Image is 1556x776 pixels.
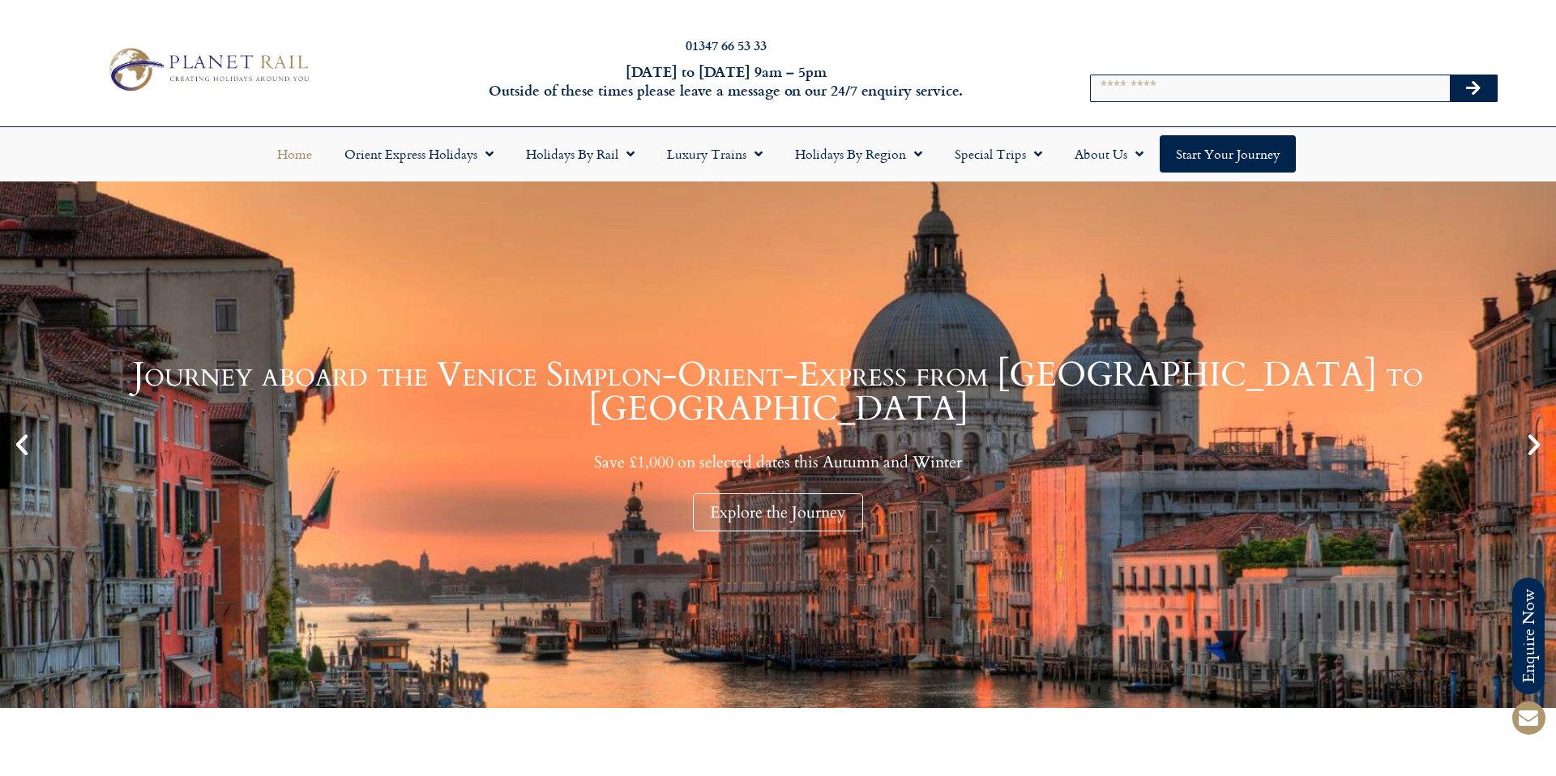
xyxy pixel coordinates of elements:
[510,135,651,173] a: Holidays by Rail
[100,43,314,96] img: Planet Rail Train Holidays Logo
[1450,75,1497,101] button: Search
[41,358,1515,426] h1: Journey aboard the Venice Simplon-Orient-Express from [GEOGRAPHIC_DATA] to [GEOGRAPHIC_DATA]
[651,135,779,173] a: Luxury Trains
[8,431,36,458] div: Previous slide
[8,135,1548,173] nav: Menu
[41,452,1515,472] p: Save £1,000 on selected dates this Autumn and Winter
[938,135,1058,173] a: Special Trips
[779,135,938,173] a: Holidays by Region
[261,135,328,173] a: Home
[1520,431,1548,458] div: Next slide
[328,135,510,173] a: Orient Express Holidays
[693,493,863,531] div: Explore the Journey
[1058,135,1160,173] a: About Us
[419,62,1033,100] h6: [DATE] to [DATE] 9am – 5pm Outside of these times please leave a message on our 24/7 enquiry serv...
[1160,135,1296,173] a: Start your Journey
[686,36,767,54] a: 01347 66 53 33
